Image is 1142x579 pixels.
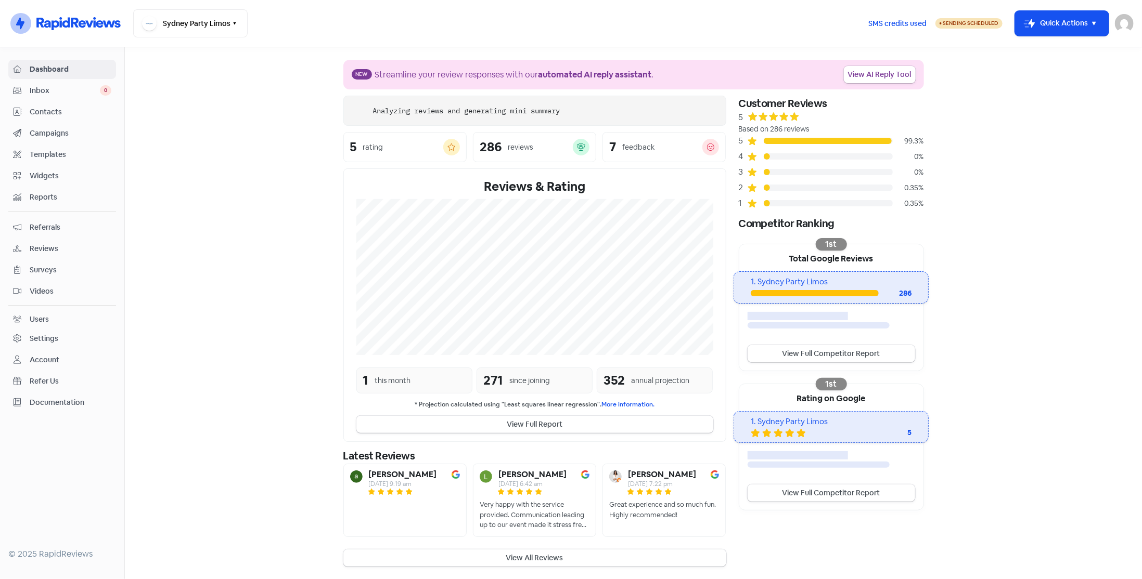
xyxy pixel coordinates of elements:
[751,276,912,288] div: 1. Sydney Party Limos
[739,124,924,135] div: Based on 286 reviews
[893,136,924,147] div: 99.3%
[343,448,726,464] div: Latest Reviews
[8,218,116,237] a: Referrals
[609,141,616,153] div: 7
[739,96,924,111] div: Customer Reviews
[356,416,713,433] button: View Full Report
[30,314,49,325] div: Users
[893,151,924,162] div: 0%
[8,102,116,122] a: Contacts
[844,66,916,83] a: View AI Reply Tool
[30,354,59,365] div: Account
[343,132,467,162] a: 5rating
[30,64,111,75] span: Dashboard
[483,371,503,390] div: 271
[739,384,923,411] div: Rating on Google
[8,166,116,186] a: Widgets
[8,145,116,164] a: Templates
[631,375,689,386] div: annual projection
[30,397,111,408] span: Documentation
[480,470,492,483] img: Avatar
[498,481,567,487] div: [DATE] 6:42 am
[622,142,655,153] div: feedback
[30,192,111,203] span: Reports
[1015,11,1109,36] button: Quick Actions
[739,216,924,231] div: Competitor Ranking
[8,239,116,258] a: Reviews
[739,135,747,147] div: 5
[30,170,111,181] span: Widgets
[581,470,589,479] img: Image
[739,111,743,124] div: 5
[369,470,437,479] b: [PERSON_NAME]
[30,265,111,275] span: Surveys
[609,499,719,520] div: Great experience and so much fun. Highly recommended!
[30,149,111,160] span: Templates
[8,188,116,207] a: Reports
[356,400,713,410] small: * Projection calculated using "Least squares linear regression".
[816,378,847,390] div: 1st
[739,150,747,163] div: 4
[356,177,713,196] div: Reviews & Rating
[8,310,116,329] a: Users
[602,132,726,162] a: 7feedback
[350,141,357,153] div: 5
[8,372,116,391] a: Refer Us
[748,345,915,362] a: View Full Competitor Report
[480,499,589,530] div: Very happy with the service provided. Communication leading up to our event made it stress free. ...
[8,350,116,370] a: Account
[375,375,411,386] div: this month
[30,376,111,387] span: Refer Us
[893,198,924,209] div: 0.35%
[350,470,363,483] img: Avatar
[604,371,625,390] div: 352
[352,69,372,80] span: New
[509,375,550,386] div: since joining
[739,181,747,194] div: 2
[100,85,111,96] span: 0
[893,167,924,178] div: 0%
[935,17,1003,30] a: Sending Scheduled
[628,481,696,487] div: [DATE] 7:22 pm
[30,222,111,233] span: Referrals
[30,286,111,297] span: Videos
[711,470,719,479] img: Image
[363,142,383,153] div: rating
[609,470,622,483] img: Avatar
[508,142,533,153] div: reviews
[868,18,927,29] span: SMS credits used
[363,371,369,390] div: 1
[8,81,116,100] a: Inbox 0
[30,85,100,96] span: Inbox
[538,69,652,80] b: automated AI reply assistant
[739,197,747,209] div: 1
[375,69,654,81] div: Streamline your review responses with our .
[8,282,116,301] a: Videos
[879,288,912,299] div: 286
[601,400,655,409] a: More information.
[30,333,58,344] div: Settings
[8,393,116,412] a: Documentation
[816,238,847,251] div: 1st
[870,427,912,438] div: 5
[133,9,248,37] button: Sydney Party Limos
[30,107,111,117] span: Contacts
[30,128,111,139] span: Campaigns
[498,470,567,479] b: [PERSON_NAME]
[452,470,460,479] img: Image
[748,484,915,502] a: View Full Competitor Report
[739,166,747,178] div: 3
[480,141,502,153] div: 286
[8,60,116,79] a: Dashboard
[859,17,935,28] a: SMS credits used
[739,244,923,271] div: Total Google Reviews
[751,416,912,428] div: 1. Sydney Party Limos
[628,470,696,479] b: [PERSON_NAME]
[943,20,998,27] span: Sending Scheduled
[893,182,924,193] div: 0.35%
[8,548,116,560] div: © 2025 RapidReviews
[369,481,437,487] div: [DATE] 9:19 am
[8,124,116,143] a: Campaigns
[473,132,596,162] a: 286reviews
[1115,14,1134,33] img: User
